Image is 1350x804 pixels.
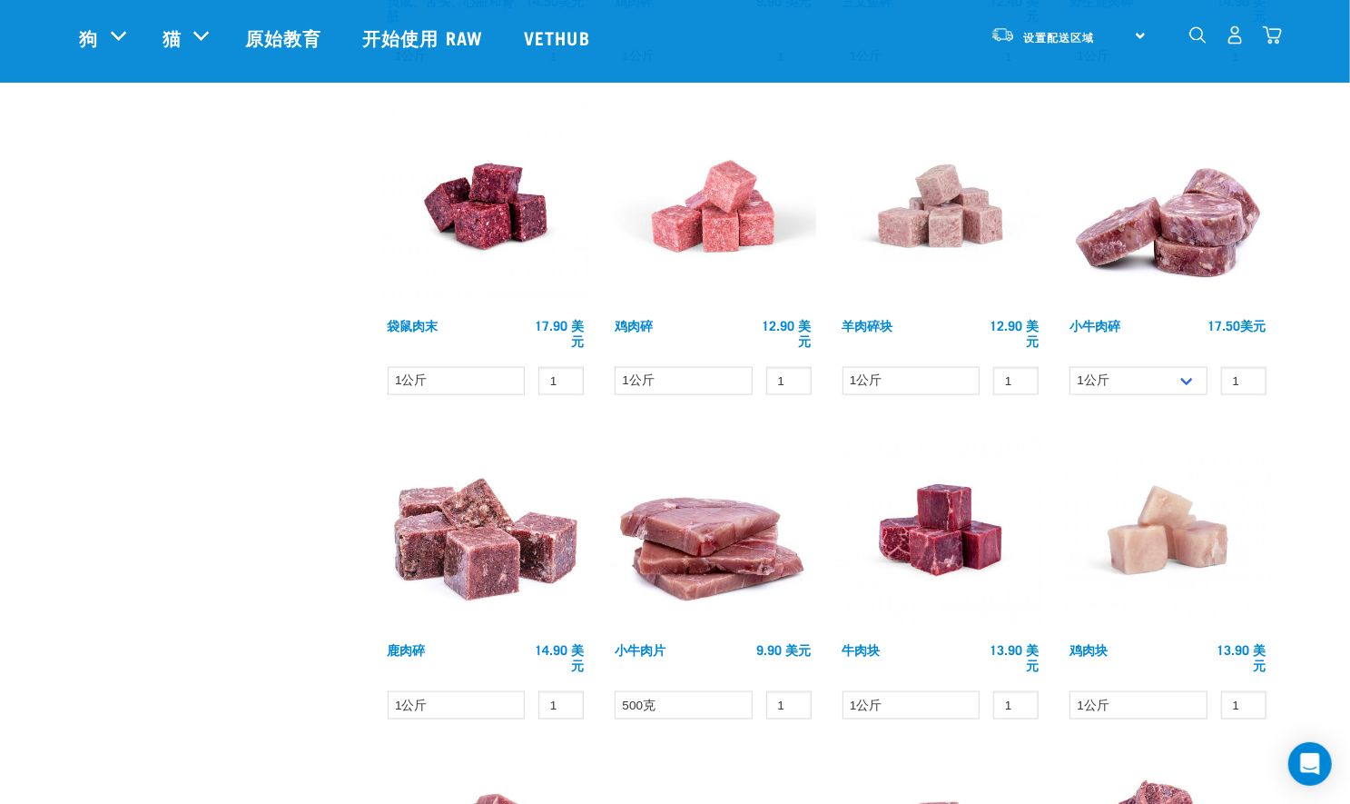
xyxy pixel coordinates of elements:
img: 1117 鹿肉碎 01 [383,428,589,634]
a: 开始使用 Raw [344,1,506,74]
input: 1 [1221,367,1266,395]
a: 鹿肉碎 [388,646,426,652]
font: 13.90 美元 [1217,646,1266,667]
input: 1 [993,367,1039,395]
font: 开始使用 Raw [362,33,483,42]
input: 1 [1221,691,1266,720]
div: 打开 Intercom Messenger [1288,742,1332,786]
font: 13.90 美元 [990,646,1039,667]
input: 1 [766,367,812,395]
a: 小牛肉片 [615,646,665,652]
input: 1 [993,691,1039,720]
img: 鸡肉碎 [610,104,816,310]
img: 袋鼠肉糜 1675 [383,104,589,310]
font: 17.50美元 [1208,322,1266,328]
input: 1 [538,367,584,395]
a: 狗 [80,24,99,51]
font: 设置配送区域 [1024,34,1095,40]
font: 狗 [80,33,99,42]
img: 鸡肉 [1065,428,1271,634]
font: 9.90 美元 [757,646,812,652]
img: user.png [1226,25,1245,45]
font: 17.90 美元 [535,322,584,342]
img: 一堆生小牛肉片 [610,428,816,634]
a: 袋鼠肉末 [388,322,439,328]
font: 猫 [163,33,182,42]
font: Vethub [524,33,590,42]
img: 羊肉碎 [838,104,1044,310]
input: 1 [766,691,812,720]
img: home-icon@2x.png [1263,25,1282,45]
font: 12.90 美元 [763,322,812,342]
a: 牛肉块 [843,646,881,652]
img: van-moving.png [990,26,1015,43]
font: 12.90 美元 [990,322,1039,342]
img: home-icon-1@2x.png [1189,26,1207,44]
input: 1 [538,691,584,720]
a: 鸡肉块 [1069,646,1108,652]
img: 牛肉丁 1669 [838,428,1044,634]
a: Vethub [506,1,613,74]
img: 1160 小牛肉碎肉圆片 01 [1065,104,1271,310]
a: 猫 [163,24,182,51]
a: 小牛肉碎 [1069,322,1120,328]
font: 原始教育 [245,33,321,42]
a: 羊肉碎块 [843,322,893,328]
font: 14.90 美元 [535,646,584,667]
a: 鸡肉碎 [615,322,653,328]
a: 原始教育 [227,1,344,74]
